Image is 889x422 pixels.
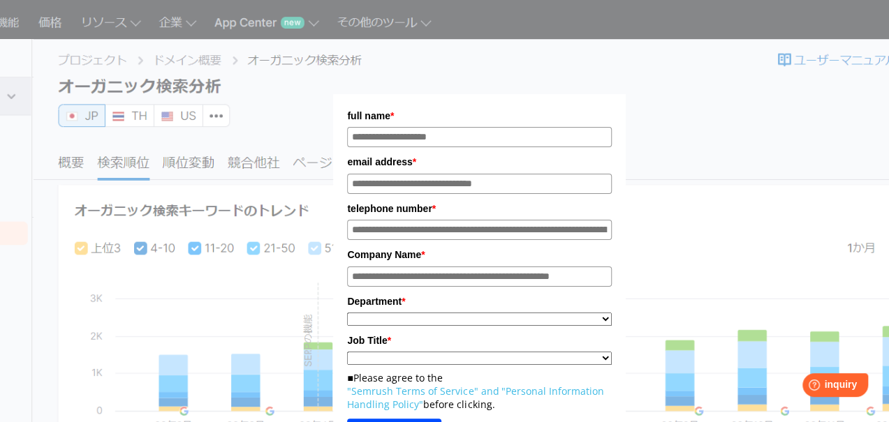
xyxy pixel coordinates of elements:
[347,371,442,384] font: ■Please agree to the
[347,296,402,307] font: Department
[347,384,603,411] a: "Personal Information Handling Policy"
[423,398,494,411] font: before clicking.
[347,156,412,167] font: email address
[347,203,432,214] font: telephone number
[347,249,421,260] font: Company Name
[347,384,499,398] a: "Semrush Terms of Service" and
[765,368,874,407] iframe: Help widget launcher
[347,110,390,121] font: full name
[347,335,387,346] font: Job Title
